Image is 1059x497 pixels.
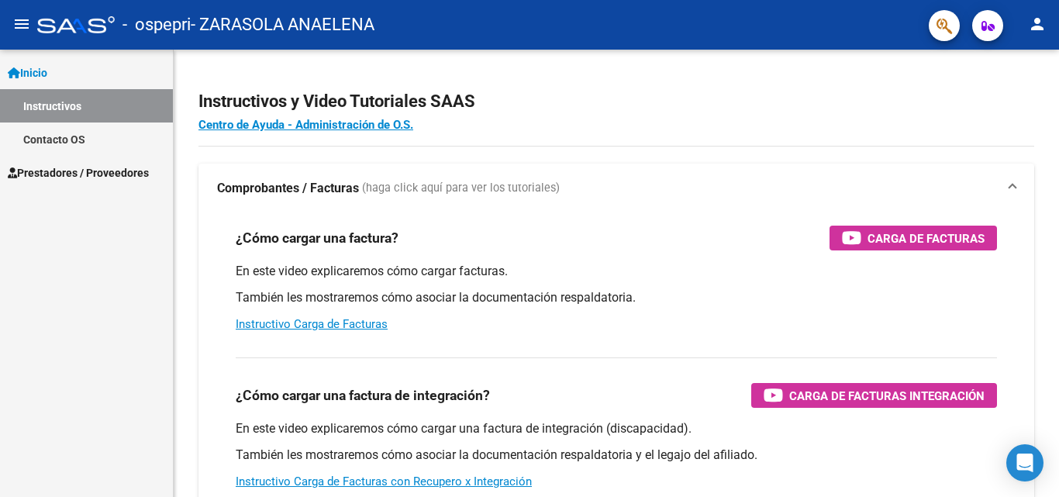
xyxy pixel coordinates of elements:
[12,15,31,33] mat-icon: menu
[236,289,997,306] p: También les mostraremos cómo asociar la documentación respaldatoria.
[751,383,997,408] button: Carga de Facturas Integración
[236,475,532,488] a: Instructivo Carga de Facturas con Recupero x Integración
[1028,15,1047,33] mat-icon: person
[868,229,985,248] span: Carga de Facturas
[122,8,191,42] span: - ospepri
[198,118,413,132] a: Centro de Ayuda - Administración de O.S.
[830,226,997,250] button: Carga de Facturas
[236,263,997,280] p: En este video explicaremos cómo cargar facturas.
[217,180,359,197] strong: Comprobantes / Facturas
[236,385,490,406] h3: ¿Cómo cargar una factura de integración?
[789,386,985,406] span: Carga de Facturas Integración
[8,164,149,181] span: Prestadores / Proveedores
[198,87,1034,116] h2: Instructivos y Video Tutoriales SAAS
[1006,444,1043,481] div: Open Intercom Messenger
[362,180,560,197] span: (haga click aquí para ver los tutoriales)
[236,227,398,249] h3: ¿Cómo cargar una factura?
[191,8,374,42] span: - ZARASOLA ANAELENA
[236,447,997,464] p: También les mostraremos cómo asociar la documentación respaldatoria y el legajo del afiliado.
[8,64,47,81] span: Inicio
[236,420,997,437] p: En este video explicaremos cómo cargar una factura de integración (discapacidad).
[236,317,388,331] a: Instructivo Carga de Facturas
[198,164,1034,213] mat-expansion-panel-header: Comprobantes / Facturas (haga click aquí para ver los tutoriales)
